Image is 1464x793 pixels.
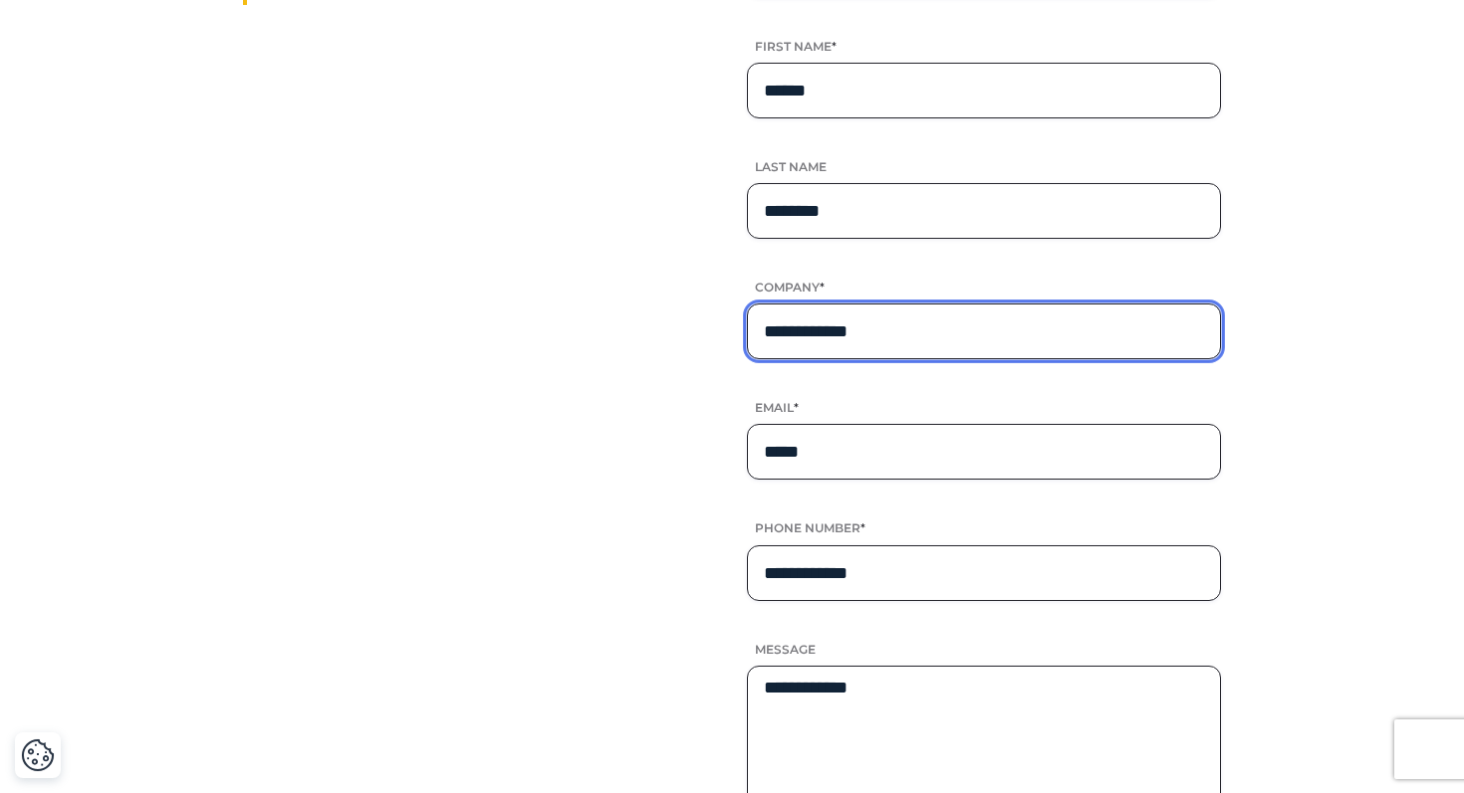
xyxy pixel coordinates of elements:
img: Revisit consent button [21,738,55,772]
label: Company [747,279,1221,296]
label: Last name [747,158,1221,175]
label: Email [747,399,1221,416]
label: First name [747,38,1221,55]
label: Message [747,641,1221,658]
label: Phone number [747,519,1221,536]
button: Cookie Settings [21,738,55,772]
